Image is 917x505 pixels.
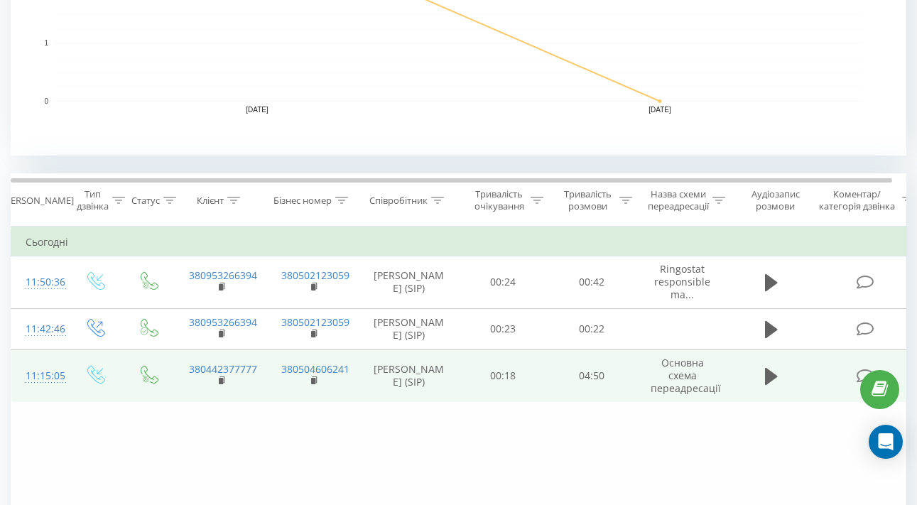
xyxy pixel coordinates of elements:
div: Бізнес номер [273,195,332,207]
td: 00:23 [459,308,548,349]
td: 00:18 [459,349,548,402]
a: 380953266394 [189,268,257,282]
text: [DATE] [649,106,671,114]
div: Коментар/категорія дзвінка [815,188,899,212]
div: 11:15:05 [26,362,54,390]
div: Тип дзвінка [77,188,109,212]
td: 00:22 [548,308,636,349]
div: Тривалість розмови [560,188,616,212]
td: 00:24 [459,256,548,309]
td: [PERSON_NAME] (SIP) [359,256,459,309]
a: 380502123059 [281,315,349,329]
div: [PERSON_NAME] [2,195,74,207]
text: [DATE] [246,106,268,114]
div: Аудіозапис розмови [741,188,810,212]
span: Ringostat responsible ma... [654,262,710,301]
a: 380502123059 [281,268,349,282]
td: Основна схема переадресації [636,349,729,402]
td: 00:42 [548,256,636,309]
div: Статус [131,195,160,207]
div: Тривалість очікування [471,188,527,212]
a: 380442377777 [189,362,257,376]
div: Open Intercom Messenger [869,425,903,459]
text: 1 [44,39,48,47]
a: 380504606241 [281,362,349,376]
div: 11:42:46 [26,315,54,343]
td: [PERSON_NAME] (SIP) [359,349,459,402]
td: 04:50 [548,349,636,402]
a: 380953266394 [189,315,257,329]
div: Співробітник [369,195,428,207]
div: 11:50:36 [26,268,54,296]
div: Назва схеми переадресації [648,188,709,212]
td: [PERSON_NAME] (SIP) [359,308,459,349]
div: Клієнт [197,195,224,207]
text: 0 [44,97,48,105]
